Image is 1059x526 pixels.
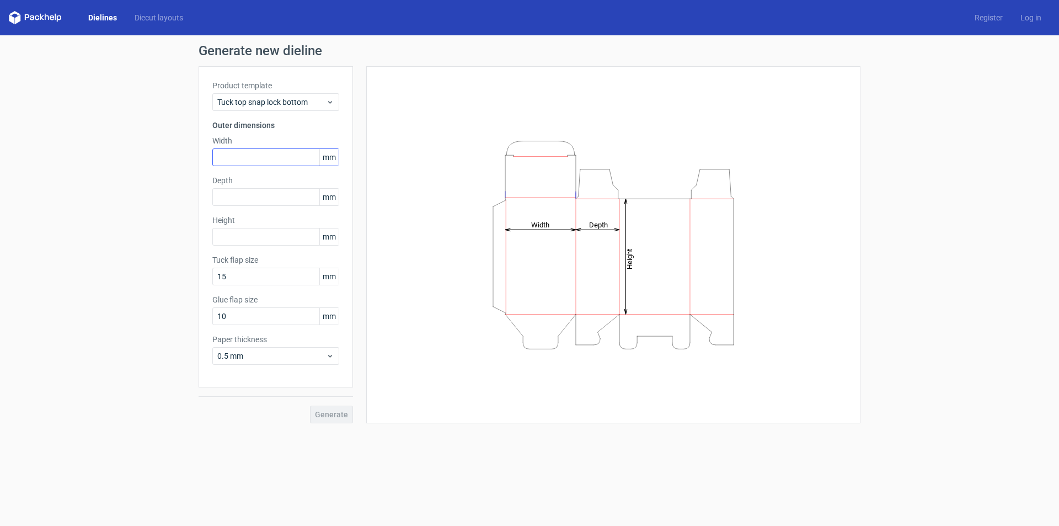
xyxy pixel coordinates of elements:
label: Product template [212,80,339,91]
span: mm [319,229,339,245]
label: Width [212,135,339,146]
a: Diecut layouts [126,12,192,23]
h3: Outer dimensions [212,120,339,131]
span: mm [319,189,339,205]
tspan: Depth [589,220,608,229]
span: mm [319,149,339,166]
label: Paper thickness [212,334,339,345]
tspan: Width [531,220,549,229]
span: 0.5 mm [217,350,326,362]
a: Dielines [79,12,126,23]
label: Tuck flap size [212,254,339,265]
h1: Generate new dieline [199,44,860,57]
tspan: Height [625,248,634,269]
span: mm [319,268,339,285]
a: Register [966,12,1012,23]
label: Depth [212,175,339,186]
span: Tuck top snap lock bottom [217,97,326,108]
label: Height [212,215,339,226]
span: mm [319,308,339,325]
label: Glue flap size [212,294,339,305]
a: Log in [1012,12,1050,23]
